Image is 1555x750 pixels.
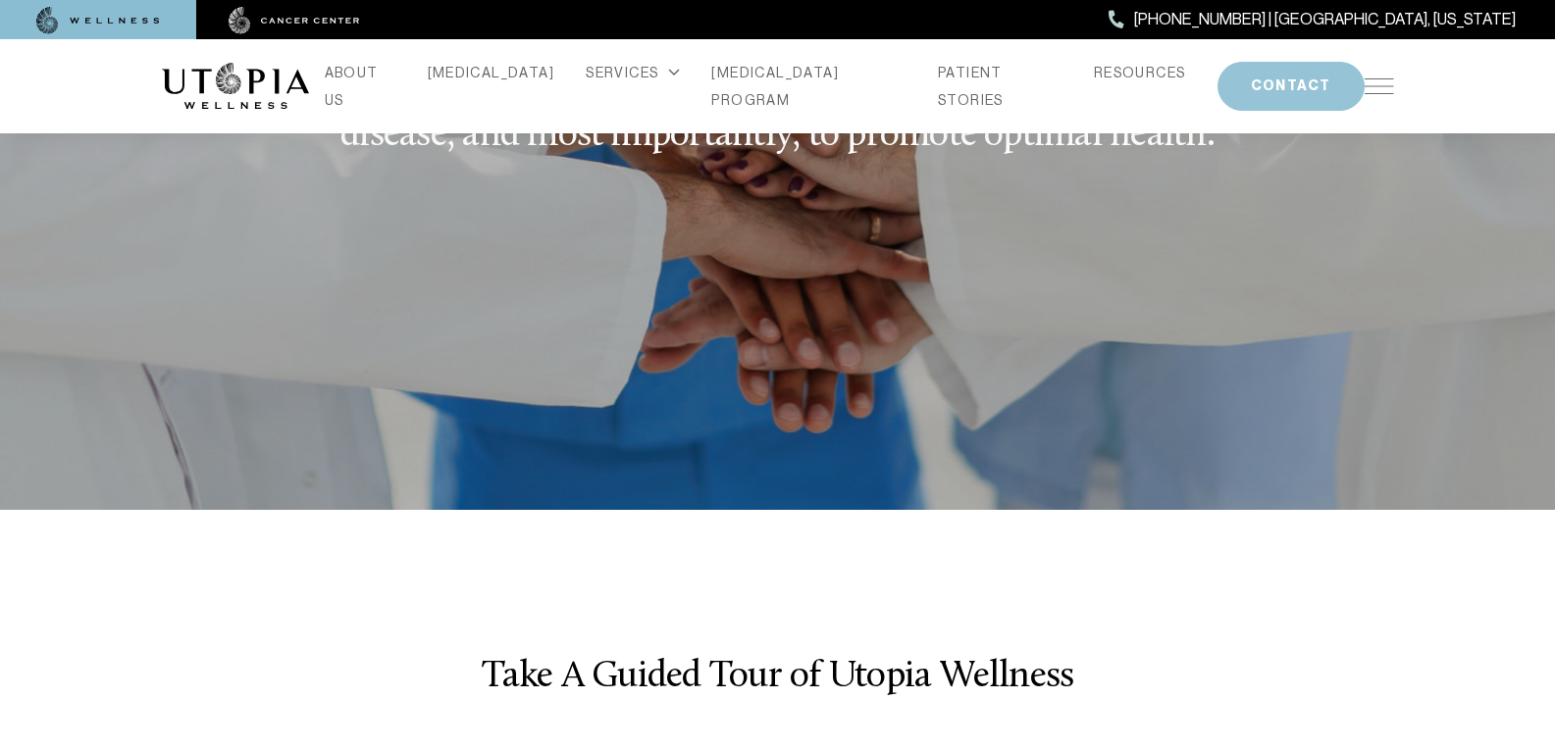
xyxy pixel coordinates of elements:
a: RESOURCES [1094,59,1186,86]
a: ABOUT US [325,59,396,114]
a: [MEDICAL_DATA] [428,59,555,86]
span: [PHONE_NUMBER] | [GEOGRAPHIC_DATA], [US_STATE] [1134,7,1516,32]
img: cancer center [229,7,360,34]
img: logo [162,63,309,110]
img: icon-hamburger [1365,78,1394,94]
img: wellness [36,7,160,34]
button: CONTACT [1218,62,1365,111]
a: PATIENT STORIES [938,59,1063,114]
h3: Take A Guided Tour of Utopia Wellness [162,657,1394,698]
a: [MEDICAL_DATA] PROGRAM [711,59,907,114]
a: [PHONE_NUMBER] | [GEOGRAPHIC_DATA], [US_STATE] [1109,7,1516,32]
div: SERVICES [586,59,680,86]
